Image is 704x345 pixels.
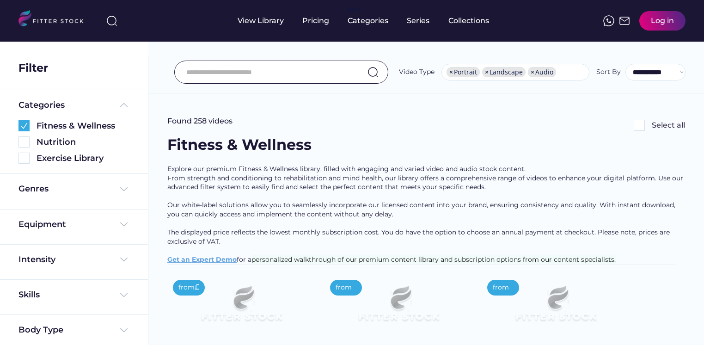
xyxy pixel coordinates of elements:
[399,68,435,77] div: Video Type
[18,136,30,148] img: Rectangle%205126.svg
[118,99,129,111] img: Frame%20%285%29.svg
[118,184,129,195] img: Frame%20%284%29.svg
[37,153,129,164] div: Exercise Library
[493,283,509,292] div: from
[18,183,49,195] div: Genres
[447,67,480,77] li: Portrait
[118,290,129,301] img: Frame%20%284%29.svg
[37,136,129,148] div: Nutrition
[167,165,685,265] div: Explore our premium Fitness & Wellness library, filled with engaging and varied video and audio s...
[482,67,526,77] li: Landscape
[18,120,30,131] img: Group%201000002360.svg
[195,282,199,292] div: £
[106,15,117,26] img: search-normal%203.svg
[167,135,312,155] div: Fitness & Wellness
[603,15,614,26] img: meteor-icons_whatsapp%20%281%29.svg
[336,283,352,292] div: from
[528,67,556,77] li: Audio
[238,16,284,26] div: View Library
[596,68,621,77] div: Sort By
[118,219,129,230] img: Frame%20%284%29.svg
[652,120,685,130] div: Select all
[531,69,534,75] span: ×
[18,289,42,301] div: Skills
[37,120,129,132] div: Fitness & Wellness
[634,120,645,131] img: Rectangle%205126.svg
[302,16,329,26] div: Pricing
[167,116,233,126] div: Found 258 videos
[118,254,129,265] img: Frame%20%284%29.svg
[18,254,55,265] div: Intensity
[348,16,388,26] div: Categories
[18,219,66,230] div: Equipment
[251,255,616,264] span: personalized walkthrough of our premium content library and subscription options from our content...
[407,16,430,26] div: Series
[18,10,92,29] img: LOGO.svg
[178,283,195,292] div: from
[18,153,30,164] img: Rectangle%205126.svg
[449,69,453,75] span: ×
[348,5,360,14] div: fvck
[18,324,63,336] div: Body Type
[18,99,65,111] div: Categories
[496,274,615,341] img: Frame%2079%20%281%29.svg
[167,228,672,246] span: The displayed price reflects the lowest monthly subscription cost. You do have the option to choo...
[367,67,379,78] img: search-normal.svg
[182,274,300,341] img: Frame%2079%20%281%29.svg
[118,325,129,336] img: Frame%20%284%29.svg
[619,15,630,26] img: Frame%2051.svg
[448,16,489,26] div: Collections
[339,274,458,341] img: Frame%2079%20%281%29.svg
[651,16,674,26] div: Log in
[167,255,237,264] a: Get an Expert Demo
[485,69,489,75] span: ×
[18,60,48,76] div: Filter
